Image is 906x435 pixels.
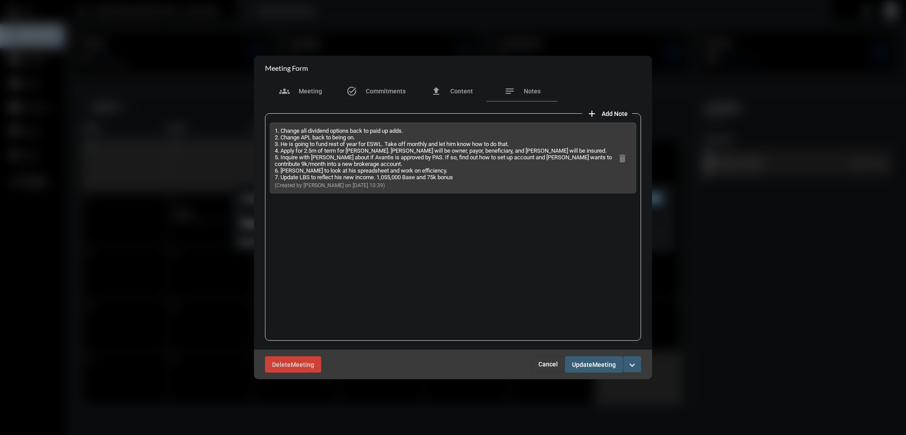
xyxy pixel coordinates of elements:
button: DeleteMeeting [265,356,321,373]
h2: Meeting Form [265,64,308,72]
mat-icon: task_alt [346,86,357,96]
span: Update [572,361,592,368]
span: Cancel [538,361,558,368]
span: Meeting [299,88,322,95]
span: (Created by [PERSON_NAME] on [DATE] 10:39) [275,182,385,189]
span: Meeting [291,361,314,368]
span: Delete [272,361,291,368]
mat-icon: add [587,108,597,119]
mat-icon: expand_more [627,360,637,370]
mat-icon: delete [617,153,628,164]
span: Meeting [592,361,616,368]
span: Content [450,88,473,95]
button: Cancel [531,356,565,372]
p: 1. Change all dividend options back to paid up adds. 2. Change APL back to being on. 3. He is goi... [275,127,614,181]
button: UpdateMeeting [565,356,623,373]
mat-icon: groups [279,86,290,96]
button: delete note [614,149,631,167]
span: Commitments [366,88,406,95]
mat-icon: file_upload [431,86,441,96]
mat-icon: notes [504,86,515,96]
span: Notes [524,88,541,95]
span: Add Note [602,110,628,117]
button: add note [582,104,632,122]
